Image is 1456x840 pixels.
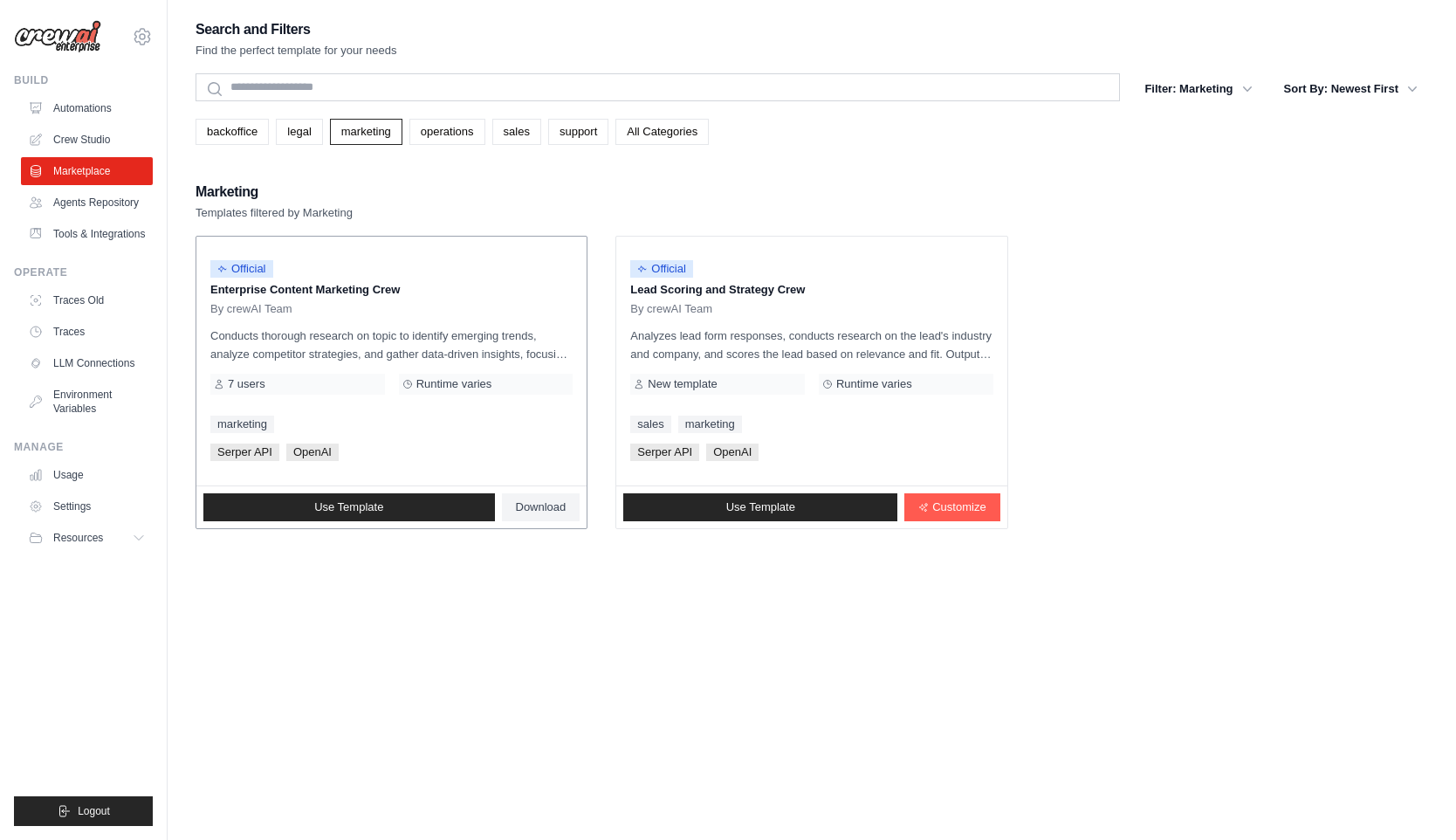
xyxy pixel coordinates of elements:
p: Analyzes lead form responses, conducts research on the lead's industry and company, and scores th... [630,327,992,363]
span: By crewAI Team [210,302,292,316]
p: Templates filtered by Marketing [196,204,353,222]
a: sales [492,119,541,145]
a: backoffice [196,119,269,145]
p: Find the perfect template for your needs [196,42,397,59]
span: 7 users [228,377,265,391]
a: Automations [21,94,153,122]
a: marketing [330,119,402,145]
div: Build [14,73,153,87]
span: Runtime varies [416,377,492,391]
button: Sort By: Newest First [1274,73,1428,105]
span: OpenAI [286,444,339,461]
a: Crew Studio [21,126,153,154]
span: Official [210,260,273,278]
span: Resources [53,531,103,545]
a: Agents Repository [21,189,153,217]
span: By crewAI Team [630,302,712,316]
a: marketing [210,416,274,433]
div: Manage [14,440,153,454]
span: Download [516,500,567,514]
span: New template [648,377,717,391]
span: OpenAI [706,444,759,461]
div: Operate [14,265,153,279]
a: Use Template [203,493,495,521]
a: Environment Variables [21,381,153,423]
span: Runtime varies [836,377,912,391]
button: Logout [14,796,153,826]
h2: Search and Filters [196,17,397,42]
span: Customize [932,500,986,514]
button: Resources [21,524,153,552]
a: Download [502,493,580,521]
span: Serper API [210,444,279,461]
p: Conducts thorough research on topic to identify emerging trends, analyze competitor strategies, a... [210,327,573,363]
a: marketing [678,416,742,433]
img: Logo [14,20,101,53]
span: Use Template [314,500,383,514]
a: LLM Connections [21,349,153,377]
a: All Categories [615,119,709,145]
a: legal [276,119,322,145]
p: Lead Scoring and Strategy Crew [630,281,992,299]
a: support [548,119,608,145]
span: Use Template [726,500,795,514]
a: Customize [904,493,999,521]
a: Traces Old [21,286,153,314]
span: Logout [78,804,110,818]
a: Tools & Integrations [21,220,153,248]
a: Marketplace [21,157,153,185]
a: Traces [21,318,153,346]
a: Use Template [623,493,897,521]
a: Settings [21,492,153,520]
h2: Marketing [196,180,353,204]
span: Official [630,260,693,278]
button: Filter: Marketing [1134,73,1262,105]
a: Usage [21,461,153,489]
a: sales [630,416,670,433]
a: operations [409,119,485,145]
p: Enterprise Content Marketing Crew [210,281,573,299]
span: Serper API [630,444,699,461]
